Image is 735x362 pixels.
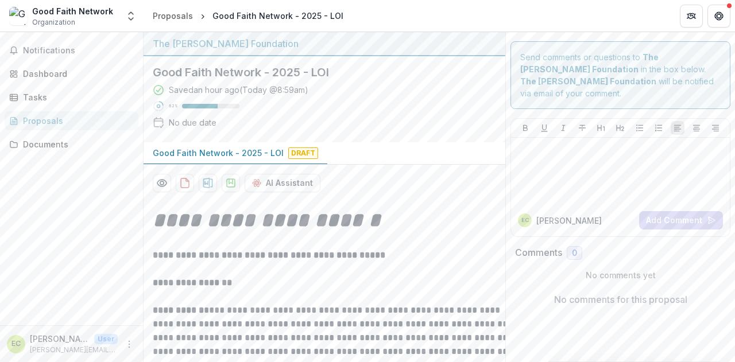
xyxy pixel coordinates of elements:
[23,68,129,80] div: Dashboard
[709,121,722,135] button: Align Right
[148,7,348,24] nav: breadcrumb
[153,174,171,192] button: Preview 2637d242-f5df-4158-9c37-4c6dd6edc334-0.pdf
[23,91,129,103] div: Tasks
[633,121,647,135] button: Bullet List
[536,215,602,227] p: [PERSON_NAME]
[680,5,703,28] button: Partners
[519,121,532,135] button: Bold
[11,340,21,348] div: Elizabeth Carr
[23,115,129,127] div: Proposals
[652,121,666,135] button: Ordered List
[222,174,240,192] button: download-proposal
[94,334,118,344] p: User
[176,174,194,192] button: download-proposal
[5,41,138,60] button: Notifications
[707,5,730,28] button: Get Help
[153,10,193,22] div: Proposals
[594,121,608,135] button: Heading 1
[5,88,138,107] a: Tasks
[639,211,723,229] button: Add Comment
[690,121,703,135] button: Align Center
[572,248,577,258] span: 0
[245,174,320,192] button: AI Assistant
[5,135,138,154] a: Documents
[153,37,496,50] div: The [PERSON_NAME] Foundation
[32,17,75,28] span: Organization
[153,147,284,159] p: Good Faith Network - 2025 - LOI
[5,64,138,83] a: Dashboard
[613,121,627,135] button: Heading 2
[32,5,113,17] div: Good Faith Network
[521,217,529,223] div: Elizabeth Carr
[123,5,139,28] button: Open entity switcher
[556,121,570,135] button: Italicize
[23,46,134,56] span: Notifications
[199,174,217,192] button: download-proposal
[515,247,562,258] h2: Comments
[148,7,198,24] a: Proposals
[510,41,730,109] div: Send comments or questions to in the box below. will be notified via email of your comment.
[169,102,177,110] p: 62 %
[554,293,687,306] p: No comments for this proposal
[520,76,656,86] strong: The [PERSON_NAME] Foundation
[212,10,343,22] div: Good Faith Network - 2025 - LOI
[671,121,684,135] button: Align Left
[5,111,138,130] a: Proposals
[122,337,136,351] button: More
[153,65,478,79] h2: Good Faith Network - 2025 - LOI
[169,116,216,129] div: No due date
[537,121,551,135] button: Underline
[9,7,28,25] img: Good Faith Network
[23,138,129,150] div: Documents
[575,121,589,135] button: Strike
[515,269,726,281] p: No comments yet
[30,345,118,355] p: [PERSON_NAME][EMAIL_ADDRESS][DOMAIN_NAME]
[169,84,308,96] div: Saved an hour ago ( Today @ 8:59am )
[288,147,318,159] span: Draft
[30,333,90,345] p: [PERSON_NAME]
